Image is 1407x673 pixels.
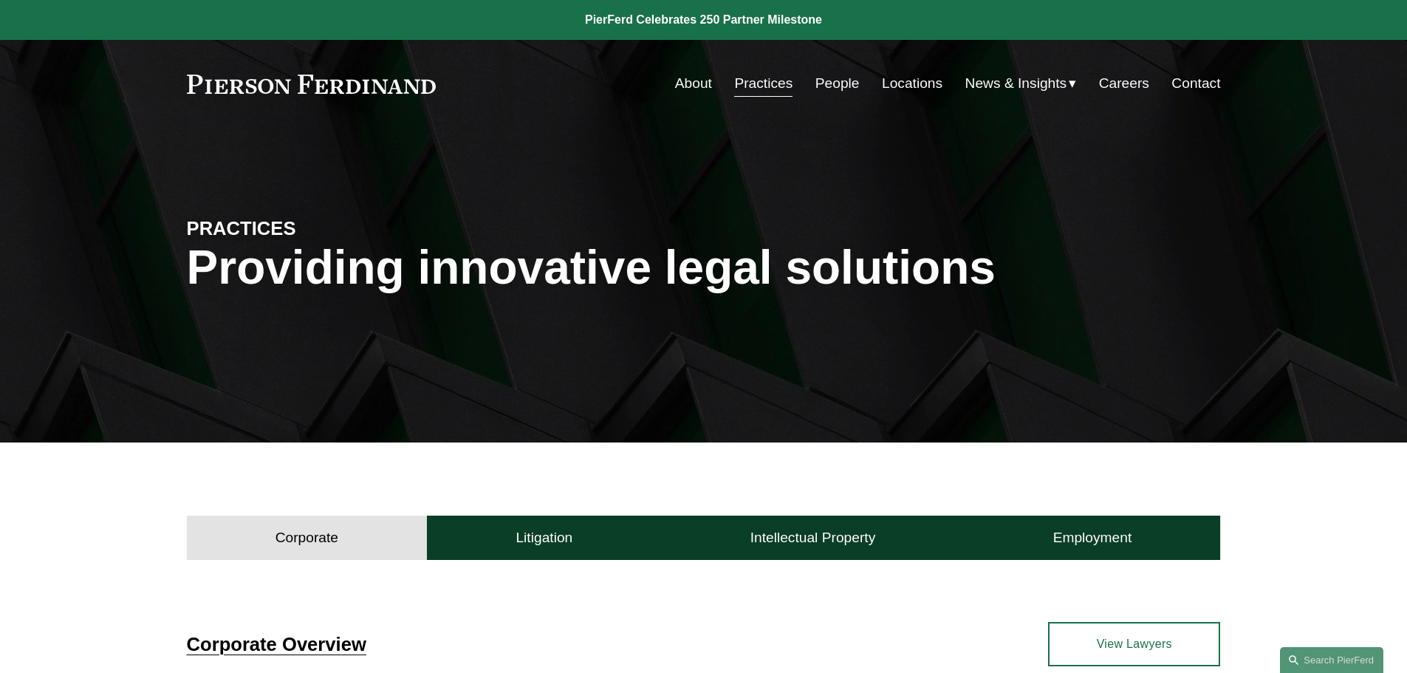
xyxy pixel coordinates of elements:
[815,69,860,98] a: People
[675,69,712,98] a: About
[750,529,876,547] h4: Intellectual Property
[1171,69,1220,98] a: Contact
[275,529,338,547] h4: Corporate
[187,216,445,240] h4: PRACTICES
[734,69,792,98] a: Practices
[516,529,572,547] h4: Litigation
[1048,622,1220,666] a: View Lawyers
[1053,529,1132,547] h4: Employment
[1099,69,1149,98] a: Careers
[965,69,1077,98] a: folder dropdown
[187,634,366,655] a: Corporate Overview
[965,71,1067,97] span: News & Insights
[1280,647,1383,673] a: Search this site
[187,241,1221,295] h1: Providing innovative legal solutions
[882,69,942,98] a: Locations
